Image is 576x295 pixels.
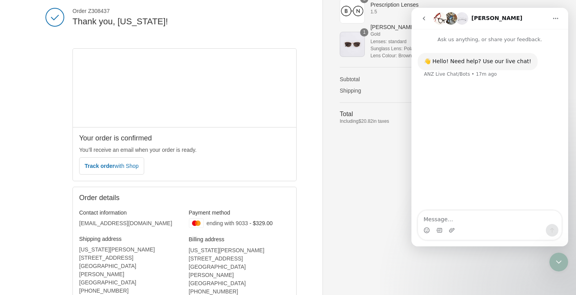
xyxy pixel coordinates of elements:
[370,24,473,31] span: [PERSON_NAME] (Prescription)
[206,220,248,226] span: ending with 9033
[250,220,273,226] span: - $329.00
[340,76,418,83] th: Subtotal
[79,146,290,154] p: You’ll receive an email when your order is ready.
[72,16,297,27] h2: Thank you, [US_STATE]!
[370,1,473,8] span: Prescription Lenses
[85,163,139,169] span: Track order
[370,31,473,38] span: Gold
[340,111,353,117] span: Total
[73,49,297,127] iframe: Google map displaying pin point of shipping address: Brown Hill, Victoria
[549,253,568,271] iframe: Intercom live chat
[411,8,568,246] iframe: Intercom live chat
[73,49,296,127] div: Google map displaying pin point of shipping address: Brown Hill, Victoria
[370,52,473,59] span: Lens Colour: Brown
[340,87,361,94] span: Shipping
[79,235,181,242] h3: Shipping address
[79,246,181,295] address: [US_STATE][PERSON_NAME] [STREET_ADDRESS] [GEOGRAPHIC_DATA][PERSON_NAME] [GEOGRAPHIC_DATA] ‎[PHONE...
[370,8,473,15] span: 1.5
[79,134,290,143] h2: Your order is confirmed
[114,163,138,169] span: with Shop
[189,236,290,243] h3: Billing address
[79,157,144,175] button: Track orderwith Shop
[72,7,297,15] span: Order Z308437
[340,32,365,57] img: Shirley Sunglasses (Prescription) - Gold
[359,118,373,124] span: $20.82
[79,193,290,202] h2: Order details
[370,38,473,45] span: Lenses: standard
[370,45,473,52] span: Sunglass Lens: Polarised with Prescription
[189,209,290,216] h3: Payment method
[340,118,418,125] span: Including in taxes
[79,209,181,216] h3: Contact information
[360,28,368,36] span: 1
[79,220,172,226] bdo: [EMAIL_ADDRESS][DOMAIN_NAME]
